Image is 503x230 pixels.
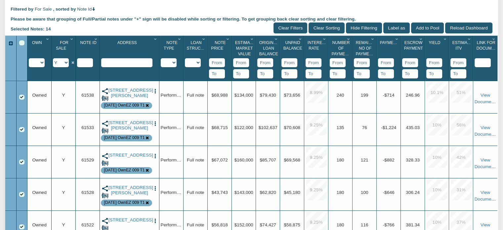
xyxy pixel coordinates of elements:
[187,40,212,51] span: Loan Structure
[370,36,376,42] div: Column Menu
[234,190,253,195] span: $143,000
[281,38,304,58] div: Unpaid Balance Sort None
[321,36,328,42] div: Column Menu
[402,69,418,78] input: To
[102,153,108,160] img: share.svg
[235,40,258,57] span: Estimated Market Value
[257,38,280,58] div: Original Loan Balance Sort None
[361,190,368,195] span: 100
[177,36,183,42] div: Column Menu
[32,158,46,162] span: Owned
[451,115,472,135] div: 56.0
[81,190,94,195] span: 61528
[337,222,344,227] span: 180
[383,190,395,195] span: -$646
[466,36,473,42] div: Column Menu
[306,58,321,68] input: From
[306,179,327,200] div: 9.25
[152,153,158,159] button: Press to open the note menu
[356,40,379,57] span: Remaining No Of Payments
[306,38,328,78] div: Sort None
[442,36,448,42] div: Column Menu
[475,38,497,58] div: Link For Documents Sort None
[152,88,158,94] button: Press to open the note menu
[427,82,447,103] div: 10.1
[102,95,108,102] img: for_sale.png
[32,190,46,195] span: Owned
[234,158,253,162] span: $160,000
[249,36,255,42] div: Column Menu
[260,158,276,162] span: $85,707
[330,58,346,68] input: From
[406,222,420,227] span: 381.34
[330,38,352,58] div: Number Of Payments Sort None
[426,38,449,58] div: Yield Sort None
[102,88,108,95] img: share.svg
[102,160,108,166] img: for_sale.png
[406,158,420,162] span: 328.33
[225,36,231,42] div: Column Menu
[62,93,65,98] span: Y
[378,69,394,78] input: To
[233,69,249,78] input: To
[19,127,24,132] div: Row 2, Row Selection Checkbox
[474,125,497,137] a: View Documents
[257,58,273,68] input: From
[62,158,65,162] span: Y
[211,190,228,195] span: $43,743
[451,179,472,200] div: 31.0
[427,115,447,135] div: 10.0
[451,147,472,168] div: 42.0
[152,36,159,42] div: Column Menu
[451,82,472,103] div: 51.0
[164,40,178,51] span: Note Type
[104,135,145,141] div: Note is contained in the pool 8-14-25 OwnEZ 009 T1
[426,69,442,78] input: To
[233,58,249,68] input: From
[346,23,382,33] input: Hide Filtering
[102,217,108,224] img: share.svg
[35,7,52,12] span: For Sale
[406,190,420,195] span: 306.24
[77,7,92,12] span: Note Id
[450,58,466,68] input: From
[259,125,277,130] span: $102,637
[361,222,368,227] span: 116
[445,23,492,33] input: Reload Dashboard
[32,93,46,98] span: Owned
[19,192,24,197] div: Row 4, Row Selection Checkbox
[378,58,394,68] input: From
[152,120,158,127] button: Press to open the note menu
[284,222,300,227] span: $58,875
[281,38,304,78] div: Sort None
[80,40,96,45] span: Note Id
[283,40,302,51] span: Unpaid Balance
[308,40,327,51] span: Interest Rate
[152,88,158,94] img: cell-menu.png
[152,218,158,224] img: cell-menu.png
[259,40,278,57] span: Original Loan Balance
[185,38,207,58] div: Loan Structure Sort None
[234,125,253,130] span: $122,000
[450,38,473,58] div: Estimated Itv Sort None
[260,190,276,195] span: $62,820
[260,222,276,227] span: $74,427
[383,222,395,227] span: -$766
[450,38,473,78] div: Sort None
[380,40,408,45] span: Payment(P&I)
[284,125,300,130] span: $70,608
[81,125,94,130] span: 61533
[108,120,151,131] a: 3530 East Morris Street, Indianapolis, IN, 46203
[93,36,99,42] div: Column Menu
[19,40,24,46] div: Select All
[475,38,497,67] div: Sort None
[383,23,410,33] input: Label as
[404,40,423,51] span: Escrow Payment
[418,36,424,42] div: Column Menu
[62,190,65,195] span: Y
[108,153,151,158] a: 2312 Silver Maple Court, Indianapolis, IN, 46222
[101,38,159,58] div: Address Sort None
[402,38,425,78] div: Sort None
[77,38,100,58] div: Note Id Sort None
[104,200,145,206] div: Note is contained in the pool 8-14-25 OwnEZ 009 T1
